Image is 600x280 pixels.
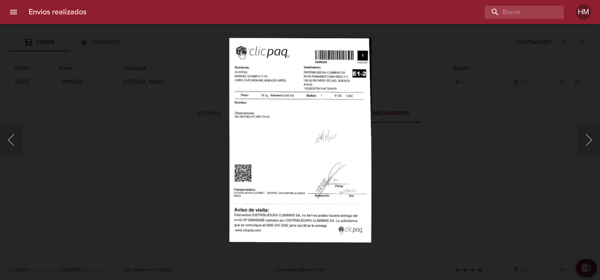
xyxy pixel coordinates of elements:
button: Siguiente [577,125,600,155]
div: Abrir información de usuario [576,5,591,20]
input: buscar [485,6,551,19]
img: Image [229,38,371,243]
div: HM [576,5,591,20]
button: menu [5,3,23,21]
h6: Envios realizados [29,6,86,18]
